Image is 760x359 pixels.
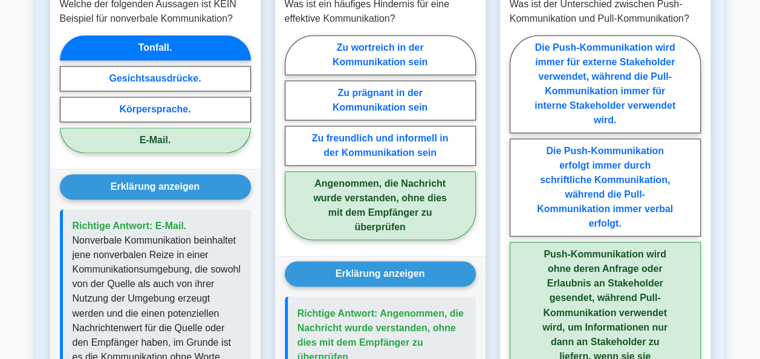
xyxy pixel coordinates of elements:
label: E-Mail. [60,128,251,153]
button: Erklärung anzeigen [285,261,476,286]
label: Zu wortreich in der Kommunikation sein [285,35,476,75]
label: Angenommen, die Nachricht wurde verstanden, ohne dies mit dem Empfänger zu überprüfen [285,171,476,240]
label: Gesichtsausdrücke. [60,66,251,91]
label: Die Push-Kommunikation erfolgt immer durch schriftliche Kommunikation, während die Pull-Kommunika... [510,138,701,236]
label: Die Push-Kommunikation wird immer für externe Stakeholder verwendet, während die Pull-Kommunikati... [510,35,701,133]
label: Zu prägnant in der Kommunikation sein [285,80,476,120]
label: Tonfall. [60,35,251,60]
span: Richtige Antwort: E-Mail. [73,221,187,231]
button: Erklärung anzeigen [60,174,251,199]
label: Zu freundlich und informell in der Kommunikation sein [285,126,476,166]
label: Körpersprache. [60,97,251,122]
